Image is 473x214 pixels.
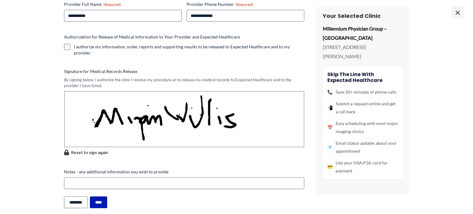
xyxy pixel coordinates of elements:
p: Millennium Physician Group – [GEOGRAPHIC_DATA] [323,24,403,42]
span: 📧 [327,143,333,151]
div: By signing below, I authorize the clinic I receive my procedure at to release my medical records ... [64,77,304,88]
span: 💳 [327,163,333,171]
span: × [451,6,464,18]
span: (Required) [236,2,253,7]
span: 📅 [327,123,333,131]
h3: Your Selected Clinic [323,12,403,19]
label: Notes - any additional information you wish to provide [64,169,304,175]
span: 📞 [327,88,333,96]
li: Use your HSA/FSA card for payment [327,159,398,175]
li: Save 20+ minutes of phone calls [327,88,398,96]
button: Reset to sign again [64,149,108,156]
legend: Authorization for Release of Medical Information to Your Provider and Expected Healthcare [64,34,240,40]
li: Easy scheduling with most major imaging clinics [327,119,398,135]
span: (Required) [103,2,121,7]
label: I authorize my information, order, reports and supporting results to be released to Expected Heal... [74,44,304,56]
span: 📲 [327,104,333,112]
li: Submit a request online and get a call back [327,100,398,116]
label: Signature for Medical Records Release [64,68,304,75]
h4: Skip the line with Expected Healthcare [327,71,398,83]
p: [STREET_ADDRESS][PERSON_NAME] [323,42,403,61]
img: Signature Image [64,91,304,147]
label: Provider Full Name [64,1,182,7]
label: Provider Phone Number [187,1,304,7]
li: Email status updates about your appointment [327,139,398,155]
